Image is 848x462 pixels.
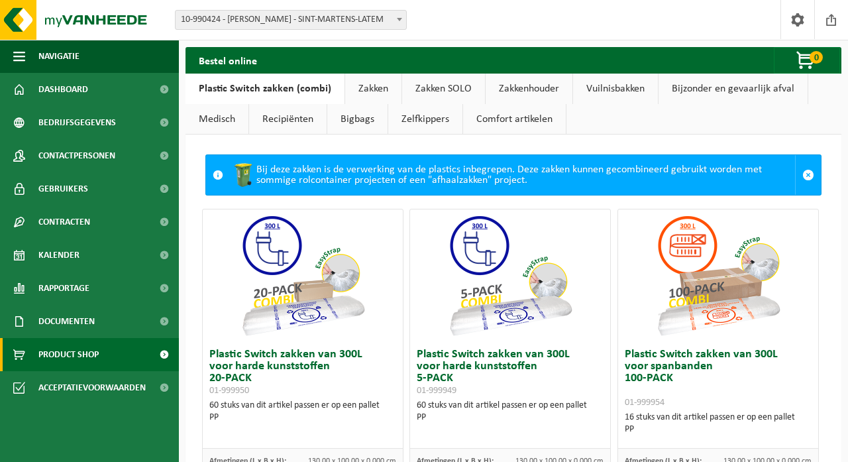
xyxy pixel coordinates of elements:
[625,412,812,435] div: 16 stuks van dit artikel passen er op een pallet
[417,349,604,396] h3: Plastic Switch zakken van 300L voor harde kunststoffen 5-PACK
[486,74,572,104] a: Zakkenhouder
[38,40,79,73] span: Navigatie
[209,386,249,396] span: 01-999950
[209,400,396,424] div: 60 stuks van dit artikel passen er op een pallet
[402,74,485,104] a: Zakken SOLO
[463,104,566,135] a: Comfort artikelen
[209,349,396,396] h3: Plastic Switch zakken van 300L voor harde kunststoffen 20-PACK
[38,371,146,404] span: Acceptatievoorwaarden
[38,106,116,139] span: Bedrijfsgegevens
[774,47,840,74] button: 0
[38,239,79,272] span: Kalender
[652,209,784,342] img: 01-999954
[209,412,396,424] div: PP
[388,104,462,135] a: Zelfkippers
[810,51,823,64] span: 0
[38,205,90,239] span: Contracten
[573,74,658,104] a: Vuilnisbakken
[417,386,456,396] span: 01-999949
[38,305,95,338] span: Documenten
[38,172,88,205] span: Gebruikers
[327,104,388,135] a: Bigbags
[345,74,401,104] a: Zakken
[444,209,576,342] img: 01-999949
[625,398,664,408] span: 01-999954
[185,74,344,104] a: Plastic Switch zakken (combi)
[176,11,406,29] span: 10-990424 - TABOUREAU, DAVID - SINT-MARTENS-LATEM
[185,104,248,135] a: Medisch
[795,155,821,195] a: Sluit melding
[659,74,808,104] a: Bijzonder en gevaarlijk afval
[38,73,88,106] span: Dashboard
[625,424,812,435] div: PP
[38,272,89,305] span: Rapportage
[185,47,270,73] h2: Bestel online
[38,338,99,371] span: Product Shop
[230,155,795,195] div: Bij deze zakken is de verwerking van de plastics inbegrepen. Deze zakken kunnen gecombineerd gebr...
[175,10,407,30] span: 10-990424 - TABOUREAU, DAVID - SINT-MARTENS-LATEM
[237,209,369,342] img: 01-999950
[417,412,604,424] div: PP
[38,139,115,172] span: Contactpersonen
[230,162,256,188] img: WB-0240-HPE-GN-50.png
[249,104,327,135] a: Recipiënten
[625,349,812,408] h3: Plastic Switch zakken van 300L voor spanbanden 100-PACK
[417,400,604,424] div: 60 stuks van dit artikel passen er op een pallet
